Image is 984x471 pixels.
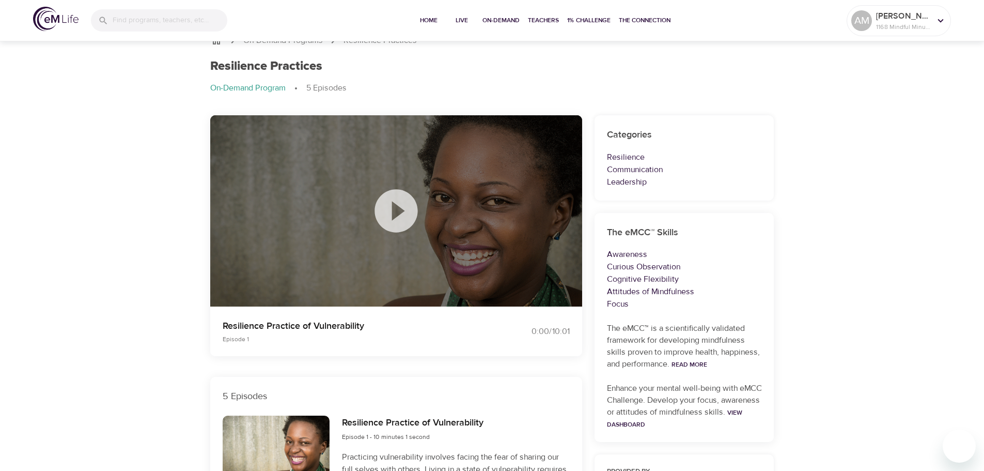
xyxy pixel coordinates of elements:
p: Resilience Practice of Vulnerability [223,319,480,333]
span: Home [416,15,441,26]
p: [PERSON_NAME] [876,10,931,22]
div: 0:00 / 10:01 [492,326,570,338]
p: On-Demand Program [210,82,286,94]
p: 1168 Mindful Minutes [876,22,931,32]
div: AM [851,10,872,31]
nav: breadcrumb [210,82,774,95]
p: 5 Episodes [306,82,347,94]
h6: Resilience Practice of Vulnerability [342,416,483,431]
p: Curious Observation [607,261,762,273]
span: 1% Challenge [567,15,611,26]
p: Cognitive Flexibility [607,273,762,285]
span: Teachers [528,15,559,26]
input: Find programs, teachers, etc... [113,9,227,32]
img: logo [33,7,79,31]
p: Leadership [607,176,762,188]
p: Communication [607,163,762,176]
h6: The eMCC™ Skills [607,225,762,240]
span: On-Demand [482,15,520,26]
p: Resilience [607,151,762,163]
iframe: Button to launch messaging window [943,430,976,463]
span: Episode 1 - 10 minutes 1 second [342,433,430,441]
p: Focus [607,298,762,310]
p: The eMCC™ is a scientifically validated framework for developing mindfulness skills proven to imp... [607,323,762,370]
a: View Dashboard [607,408,742,429]
h1: Resilience Practices [210,59,322,74]
span: Live [449,15,474,26]
span: The Connection [619,15,670,26]
p: 5 Episodes [223,389,570,403]
p: Attitudes of Mindfulness [607,285,762,298]
p: Enhance your mental well-being with eMCC Challenge. Develop your focus, awareness or attitudes of... [607,383,762,430]
p: Episode 1 [223,335,480,344]
h6: Categories [607,128,762,143]
a: Read More [671,360,707,369]
p: Awareness [607,248,762,261]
